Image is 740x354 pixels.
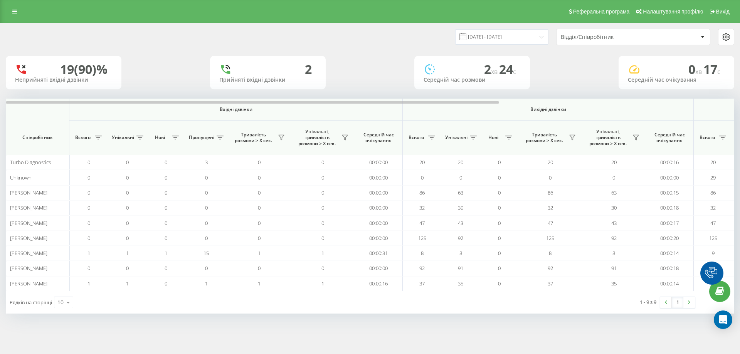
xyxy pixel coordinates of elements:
td: 00:00:20 [646,231,694,246]
span: 17 [703,61,720,77]
span: 8 [612,250,615,257]
div: Середній час очікування [628,77,725,83]
div: 10 [57,299,64,306]
td: 00:00:16 [355,276,403,291]
span: 0 [165,235,167,242]
span: 0 [87,204,90,211]
span: [PERSON_NAME] [10,250,47,257]
span: 0 [87,235,90,242]
span: 0 [321,189,324,196]
span: 8 [421,250,424,257]
span: 20 [419,159,425,166]
span: 1 [205,280,208,287]
span: 0 [126,235,129,242]
span: 0 [205,174,208,181]
span: 43 [611,220,617,226]
span: 1 [87,280,90,287]
span: 24 [499,61,516,77]
span: 0 [126,220,129,226]
span: 92 [548,265,553,272]
td: 00:00:17 [646,215,694,230]
span: Тривалість розмови > Х сек. [522,132,567,144]
div: Середній час розмови [424,77,521,83]
span: 0 [165,265,167,272]
span: 0 [498,250,501,257]
span: 0 [165,280,167,287]
span: Рядків на сторінці [10,299,52,306]
span: 0 [321,235,324,242]
span: 0 [421,174,424,181]
span: 92 [458,235,463,242]
span: 35 [458,280,463,287]
span: 0 [549,174,552,181]
span: 20 [548,159,553,166]
span: 0 [321,159,324,166]
span: 0 [258,174,261,181]
span: 0 [87,159,90,166]
span: 29 [710,174,716,181]
span: 86 [548,189,553,196]
span: 0 [459,174,462,181]
span: c [717,67,720,76]
span: 0 [321,220,324,226]
span: Середній час очікування [360,132,397,144]
span: 0 [612,174,615,181]
span: 1 [258,280,261,287]
span: 0 [126,265,129,272]
span: 37 [419,280,425,287]
div: 1 - 9 з 9 [640,298,656,306]
span: Унікальні, тривалість розмови > Х сек. [586,129,630,147]
span: 37 [548,280,553,287]
span: 0 [258,189,261,196]
span: Нові [484,134,503,141]
span: 63 [611,189,617,196]
span: 0 [165,174,167,181]
span: 8 [459,250,462,257]
span: 0 [498,189,501,196]
span: 86 [419,189,425,196]
td: 00:00:00 [355,170,403,185]
span: хв [695,67,703,76]
span: 0 [126,159,129,166]
span: 125 [546,235,554,242]
div: 2 [305,62,312,77]
span: 0 [87,265,90,272]
span: 32 [710,204,716,211]
td: 00:00:00 [355,261,403,276]
td: 00:00:18 [646,261,694,276]
span: 1 [321,250,324,257]
span: 86 [710,189,716,196]
td: 00:00:14 [646,276,694,291]
span: Всього [407,134,426,141]
span: 20 [710,159,716,166]
span: Середній час очікування [651,132,688,144]
span: [PERSON_NAME] [10,220,47,226]
span: 125 [709,235,717,242]
span: Унікальні [445,134,468,141]
span: 0 [498,159,501,166]
div: Неприйняті вхідні дзвінки [15,77,112,83]
span: 0 [258,159,261,166]
span: 1 [87,250,90,257]
span: Співробітник [12,134,62,141]
span: 0 [205,220,208,226]
span: 0 [321,204,324,211]
span: 0 [258,220,261,226]
span: 47 [710,220,716,226]
span: 0 [321,174,324,181]
span: 63 [458,189,463,196]
span: Unknown [10,174,32,181]
span: 2 [484,61,499,77]
span: Унікальні [112,134,134,141]
span: [PERSON_NAME] [10,204,47,211]
span: 0 [688,61,703,77]
span: 0 [205,235,208,242]
span: Вхідні дзвінки [89,106,382,112]
span: 8 [549,250,552,257]
span: 0 [498,280,501,287]
span: 15 [203,250,209,257]
span: 0 [205,189,208,196]
span: [PERSON_NAME] [10,265,47,272]
td: 00:00:00 [355,231,403,246]
td: 00:00:00 [646,170,694,185]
